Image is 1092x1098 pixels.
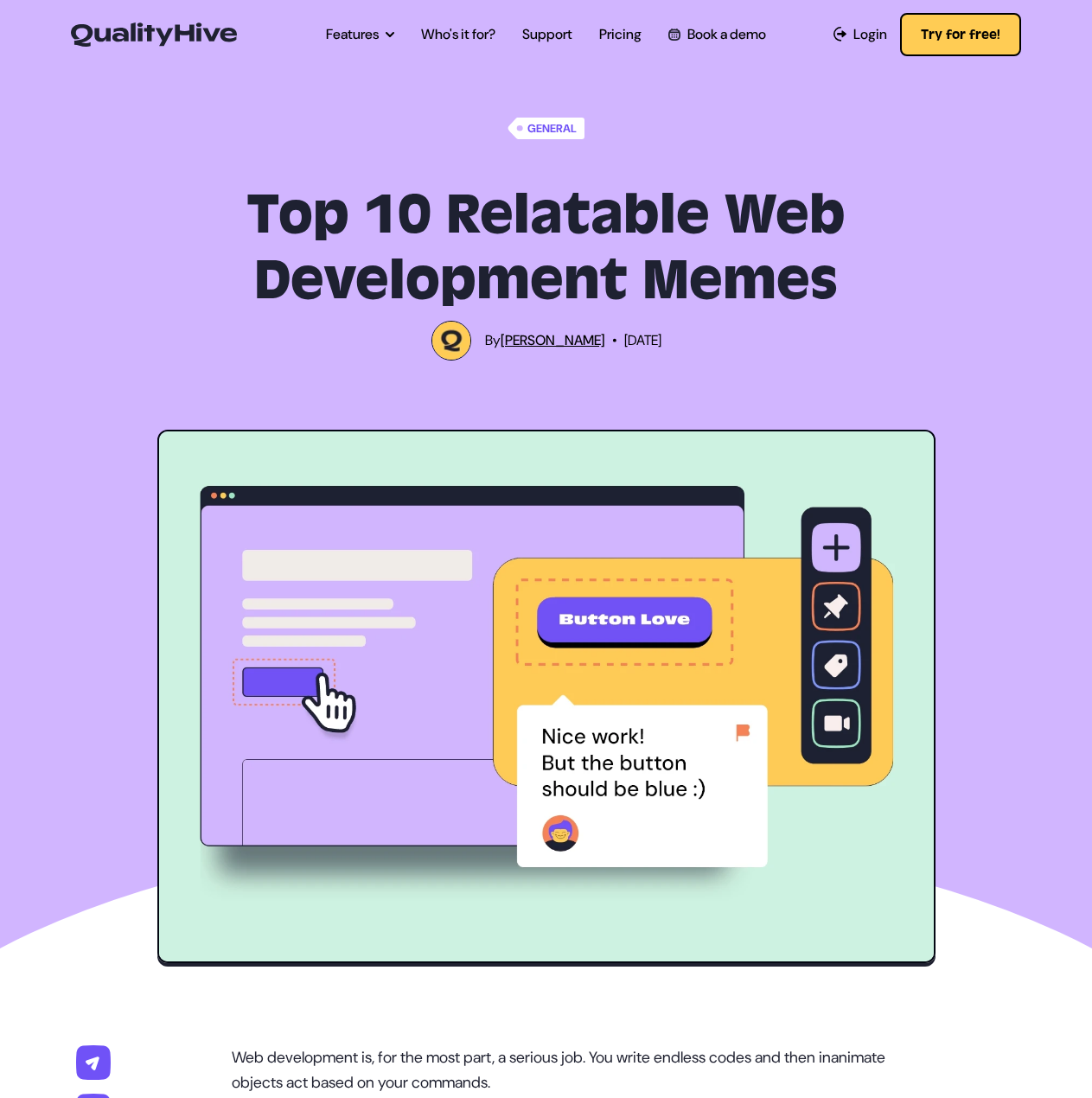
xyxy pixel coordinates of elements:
button: Try for free! [900,13,1021,56]
span: General [524,118,584,139]
a: Features [326,24,394,45]
img: Website feedback tool free trial [159,431,934,961]
a: [PERSON_NAME] [501,331,605,349]
h1: Top 10 Relatable Web Development Memes [145,182,948,314]
a: Pricing [599,24,642,45]
img: Book a QualityHive Demo [668,29,680,40]
p: Web development is, for the most part, a serious job. You write endless codes and then inanimate ... [232,1045,896,1096]
a: General [508,118,584,139]
span: By [485,330,605,351]
span: • [612,330,617,351]
span: Login [853,24,887,45]
a: Login [833,24,888,45]
img: QualityHive - Bug Tracking Tool [71,22,237,47]
a: Support [522,24,572,45]
a: Who's it for? [421,24,495,45]
a: Book a demo [668,24,765,45]
img: QualityHive Logo [431,321,471,361]
span: [DATE] [624,330,661,351]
